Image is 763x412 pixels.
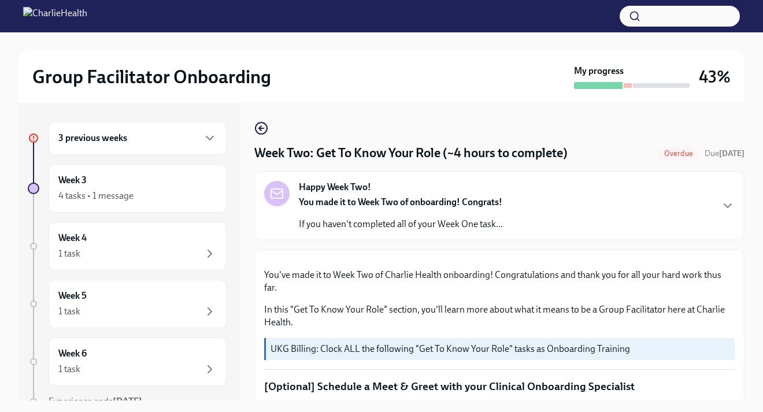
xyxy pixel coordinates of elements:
[58,132,127,144] h6: 3 previous weeks
[719,149,745,158] strong: [DATE]
[58,174,87,187] h6: Week 3
[28,337,227,386] a: Week 61 task
[23,7,87,25] img: CharlieHealth
[254,144,568,162] h4: Week Two: Get To Know Your Role (~4 hours to complete)
[657,149,700,158] span: Overdue
[264,303,735,329] p: In this "Get To Know Your Role" section, you'll learn more about what it means to be a Group Faci...
[271,343,730,355] p: UKG Billing: Clock ALL the following "Get To Know Your Role" tasks as Onboarding Training
[58,247,80,260] div: 1 task
[58,190,134,202] div: 4 tasks • 1 message
[58,289,87,302] h6: Week 5
[705,149,745,158] span: Due
[28,222,227,270] a: Week 41 task
[264,269,735,294] p: You've made it to Week Two of Charlie Health onboarding! Congratulations and thank you for all yo...
[705,148,745,159] span: September 29th, 2025 10:00
[58,305,80,318] div: 1 task
[58,363,80,376] div: 1 task
[49,396,142,407] span: Experience ends
[58,232,87,244] h6: Week 4
[264,379,735,394] p: [Optional] Schedule a Meet & Greet with your Clinical Onboarding Specialist
[28,164,227,213] a: Week 34 tasks • 1 message
[32,65,271,88] h2: Group Facilitator Onboarding
[113,396,142,407] strong: [DATE]
[58,347,87,360] h6: Week 6
[299,196,502,207] strong: You made it to Week Two of onboarding! Congrats!
[699,66,731,87] h3: 43%
[49,121,227,155] div: 3 previous weeks
[299,181,371,194] strong: Happy Week Two!
[574,65,624,77] strong: My progress
[28,280,227,328] a: Week 51 task
[299,218,503,231] p: If you haven't completed all of your Week One task...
